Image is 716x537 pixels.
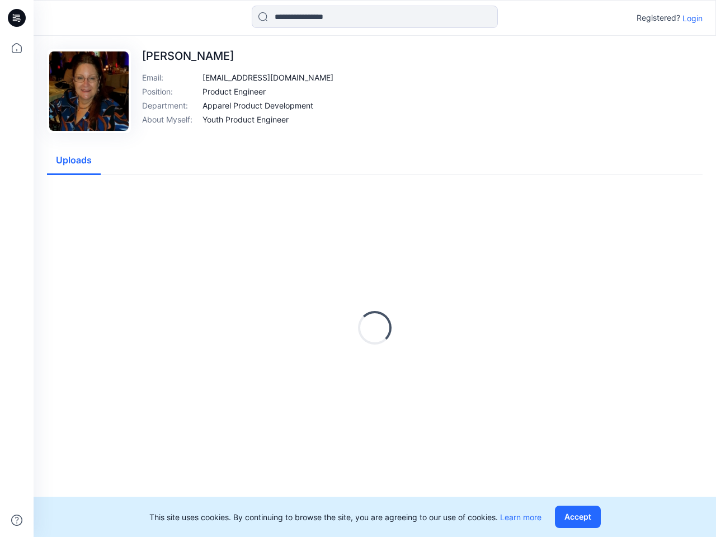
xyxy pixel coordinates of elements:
button: Uploads [47,147,101,175]
button: Accept [555,506,601,528]
p: Registered? [637,11,680,25]
p: Login [682,12,703,24]
p: Youth Product Engineer [202,114,289,125]
a: Learn more [500,512,541,522]
p: Email : [142,72,198,83]
p: Position : [142,86,198,97]
p: Department : [142,100,198,111]
p: This site uses cookies. By continuing to browse the site, you are agreeing to our use of cookies. [149,511,541,523]
p: [PERSON_NAME] [142,49,333,63]
p: Product Engineer [202,86,266,97]
p: [EMAIL_ADDRESS][DOMAIN_NAME] [202,72,333,83]
img: Nancy Nevill [49,51,129,131]
p: About Myself : [142,114,198,125]
p: Apparel Product Development [202,100,313,111]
